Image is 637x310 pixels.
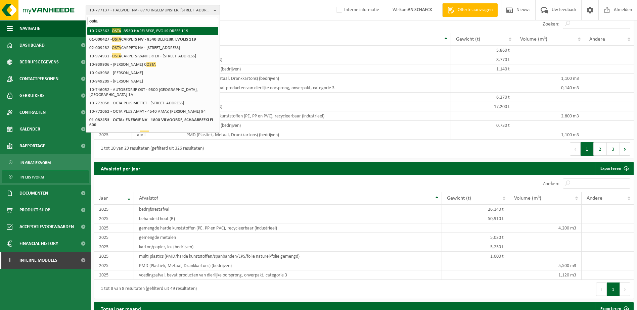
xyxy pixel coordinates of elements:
[94,261,134,270] td: 2025
[181,46,451,55] td: bedrijfsrestafval
[112,53,121,58] span: OSTA
[112,45,121,50] span: OSTA
[87,86,218,99] li: 10-746052 - AUTOBEDRIJF OST - 9300 [GEOGRAPHIC_DATA], [GEOGRAPHIC_DATA] 1A
[451,102,515,111] td: 17,200 t
[442,214,509,223] td: 50,910 t
[94,162,147,175] h2: Afvalstof per jaar
[2,170,89,183] a: In lijstvorm
[94,205,134,214] td: 2025
[581,142,594,156] button: 1
[132,130,181,140] td: april
[19,87,45,104] span: Gebruikers
[451,46,515,55] td: 5,860 t
[607,142,620,156] button: 3
[19,218,74,235] span: Acceptatievoorwaarden
[134,242,442,252] td: karton/papier, los (bedrijven)
[19,235,58,252] span: Financial History
[509,270,582,280] td: 1,120 m3
[620,282,630,296] button: Next
[87,60,218,69] li: 10-939906 - [PERSON_NAME] C
[87,52,218,60] li: 10-974931 - CARPETS-VANHERTEX - [STREET_ADDRESS]
[2,156,89,169] a: In grafiekvorm
[543,181,559,187] label: Zoeken:
[451,121,515,130] td: 0,730 t
[19,37,45,54] span: Dashboard
[181,111,451,121] td: gemengde harde kunststoffen (PE, PP en PVC), recycleerbaar (industrieel)
[596,282,607,296] button: Previous
[87,99,218,107] li: 10-772058 - OCTA PLUS METTET - [STREET_ADDRESS]
[94,233,134,242] td: 2025
[442,252,509,261] td: 1,000 t
[515,74,584,83] td: 1,100 m3
[19,185,48,202] span: Documenten
[134,261,442,270] td: PMD (Plastiek, Metaal, Drankkartons) (bedrijven)
[181,121,451,130] td: karton/papier, los (bedrijven)
[335,5,379,15] label: Interne informatie
[514,196,541,201] span: Volume (m³)
[87,44,218,52] li: 02-009232 - CARPETS NV - [STREET_ADDRESS]
[570,142,581,156] button: Previous
[442,205,509,214] td: 26,140 t
[181,55,451,64] td: behandeld hout (B)
[87,69,218,77] li: 10-943938 - [PERSON_NAME]
[181,130,451,140] td: PMD (Plastiek, Metaal, Drankkartons) (bedrijven)
[94,242,134,252] td: 2025
[87,27,218,35] li: 10-762562 - - 8530 HARELBEKE, EVOLIS DREEF 119
[515,130,584,140] td: 1,100 m3
[594,142,607,156] button: 2
[442,3,498,17] a: Offerte aanvragen
[595,162,633,175] a: Exporteren
[86,5,220,15] button: 10-777137 - HAELVOET NV - 8770 INGELMUNSTER, [STREET_ADDRESS]
[134,223,442,233] td: gemengde harde kunststoffen (PE, PP en PVC), recycleerbaar (industrieel)
[97,283,197,295] div: 1 tot 8 van 8 resultaten (gefilterd uit 49 resultaten)
[20,171,44,184] span: In lijstvorm
[587,196,602,201] span: Andere
[520,37,547,42] span: Volume (m³)
[442,233,509,242] td: 5,030 t
[87,17,218,25] input: Zoeken naar gekoppelde vestigingen
[94,214,134,223] td: 2025
[515,83,584,93] td: 0,140 m3
[139,196,158,201] span: Afvalstof
[19,202,50,218] span: Product Shop
[87,77,218,86] li: 10-949209 - [PERSON_NAME]
[134,252,442,261] td: multi plastics (PMD/harde kunststoffen/spanbanden/EPS/folie naturel/folie gemengd)
[456,7,494,13] span: Offerte aanvragen
[134,205,442,214] td: bedrijfsrestafval
[94,270,134,280] td: 2025
[19,138,45,154] span: Rapportage
[515,111,584,121] td: 2,800 m3
[89,37,196,42] strong: 01-000427 - CARPETS NV - 8540 DEERLIJK, EVOLIS 119
[87,129,218,138] li: 10-925316 - FABIENNE DA C
[181,83,451,93] td: voedingsafval, bevat producten van dierlijke oorsprong, onverpakt, categorie 3
[146,62,156,67] span: OSTA
[408,7,432,12] strong: AN SCHAECK
[456,37,480,42] span: Gewicht (t)
[447,196,471,201] span: Gewicht (t)
[607,282,620,296] button: 1
[509,261,582,270] td: 5,500 m3
[140,131,149,136] span: OSTA
[7,252,13,269] span: I
[19,70,58,87] span: Contactpersonen
[112,28,121,33] span: OSTA
[19,20,40,37] span: Navigatie
[97,143,204,155] div: 1 tot 10 van 29 resultaten (gefilterd uit 326 resultaten)
[94,223,134,233] td: 2025
[543,21,559,27] label: Zoeken:
[181,102,451,111] td: behandeld hout (B)
[181,74,451,83] td: PMD (Plastiek, Metaal, Drankkartons) (bedrijven)
[134,233,442,242] td: gemengde metalen
[181,93,451,102] td: bedrijfsrestafval
[509,223,582,233] td: 4,200 m3
[20,156,51,169] span: In grafiekvorm
[134,270,442,280] td: voedingsafval, bevat producten van dierlijke oorsprong, onverpakt, categorie 3
[99,196,108,201] span: Jaar
[589,37,605,42] span: Andere
[451,55,515,64] td: 8,770 t
[620,142,630,156] button: Next
[87,107,218,116] li: 10-772062 - OCTA PLUS AMAY - 4540 AMAY, [PERSON_NAME] 94
[181,64,451,74] td: karton/papier, los (bedrijven)
[89,118,213,127] strong: 01-082453 - OCTA+ ENERGIE NV - 1800 VILVOORDE, SCHAARBEEKLEI 600
[451,64,515,74] td: 1,140 t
